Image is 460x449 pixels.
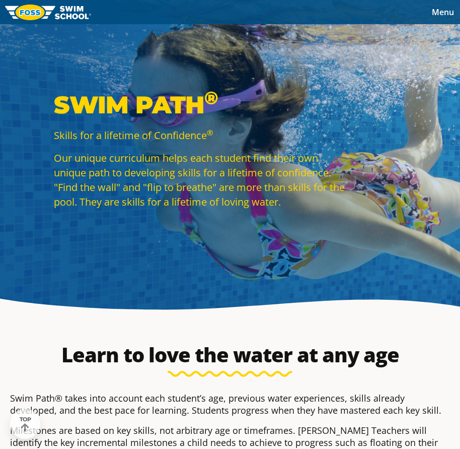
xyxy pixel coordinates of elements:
[432,7,454,18] span: Menu
[10,392,450,416] p: Swim Path® takes into account each student’s age, previous water experiences, skills already deve...
[426,5,460,20] button: Toggle navigation
[54,90,346,120] p: Swim Path
[20,416,31,432] div: TOP
[5,5,91,20] img: FOSS Swim School Logo
[204,87,218,109] sup: ®
[54,128,346,143] p: Skills for a lifetime of Confidence
[54,151,346,209] p: Our unique curriculum helps each student find their own unique path to developing skills for a li...
[5,343,455,367] h2: Learn to love the water at any age
[207,127,213,138] sup: ®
